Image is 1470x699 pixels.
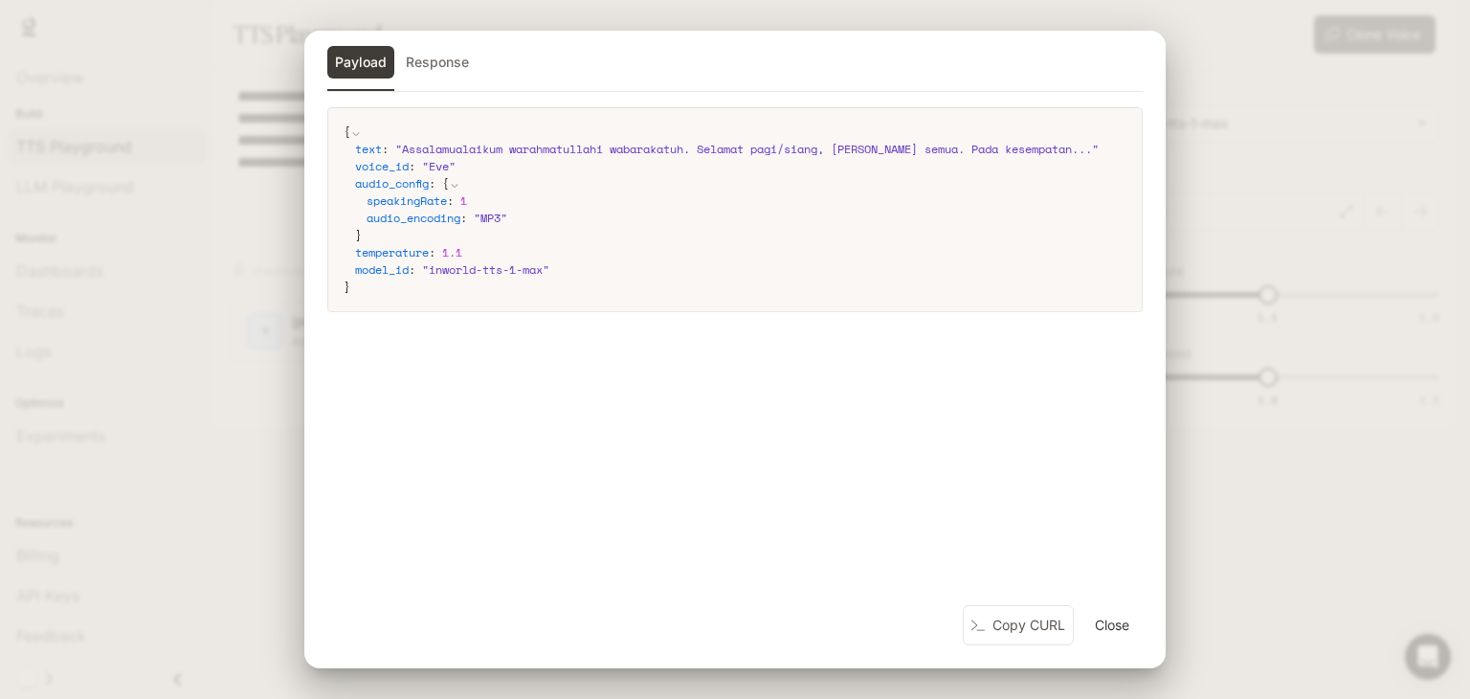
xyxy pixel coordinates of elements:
[355,244,429,260] span: temperature
[355,227,362,243] span: }
[422,261,549,278] span: " inworld-tts-1-max "
[367,210,1126,227] div: :
[355,141,1126,158] div: :
[355,175,1126,244] div: :
[963,605,1074,646] button: Copy CURL
[327,46,394,79] button: Payload
[355,141,382,157] span: text
[355,158,1126,175] div: :
[395,141,1099,157] span: " Assalamualaikum warahmatullahi wabarakatuh. Selamat pagi/siang, [PERSON_NAME] semua. Pada kesem...
[398,46,477,79] button: Response
[367,192,447,209] span: speakingRate
[355,261,409,278] span: model_id
[344,279,350,295] span: }
[422,158,456,174] span: " Eve "
[367,210,460,226] span: audio_encoding
[460,192,467,209] span: 1
[355,244,1126,261] div: :
[442,175,449,192] span: {
[355,158,409,174] span: voice_id
[367,192,1126,210] div: :
[344,124,350,140] span: {
[355,261,1126,279] div: :
[355,175,429,192] span: audio_config
[474,210,507,226] span: " MP3 "
[442,244,462,260] span: 1.1
[1081,606,1143,644] button: Close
